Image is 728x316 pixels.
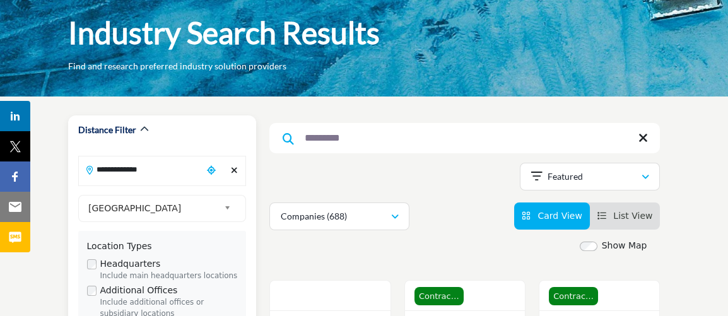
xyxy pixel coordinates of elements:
label: Show Map [602,239,647,252]
input: Search Keyword [269,123,660,153]
input: Search Location [79,157,203,182]
button: Companies (688) [269,202,409,230]
span: [GEOGRAPHIC_DATA] [88,201,219,216]
h1: Industry Search Results [68,13,380,52]
div: Include main headquarters locations [100,271,238,282]
a: View List [597,211,653,221]
button: Featured [520,163,660,190]
span: List View [613,211,652,221]
p: Featured [548,170,583,183]
div: Location Types [87,240,238,253]
p: Find and research preferred industry solution providers [68,60,286,73]
label: Headquarters [100,257,161,271]
li: List View [590,202,660,230]
div: Clear search location [226,157,243,184]
div: Choose your current location [203,157,220,184]
label: Additional Offices [100,284,178,297]
span: Card View [537,211,582,221]
li: Card View [514,202,590,230]
p: Companies (688) [280,210,346,223]
span: Contractor [414,287,464,306]
span: Contractor [549,287,598,306]
h2: Distance Filter [78,124,136,136]
a: View Card [522,211,582,221]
